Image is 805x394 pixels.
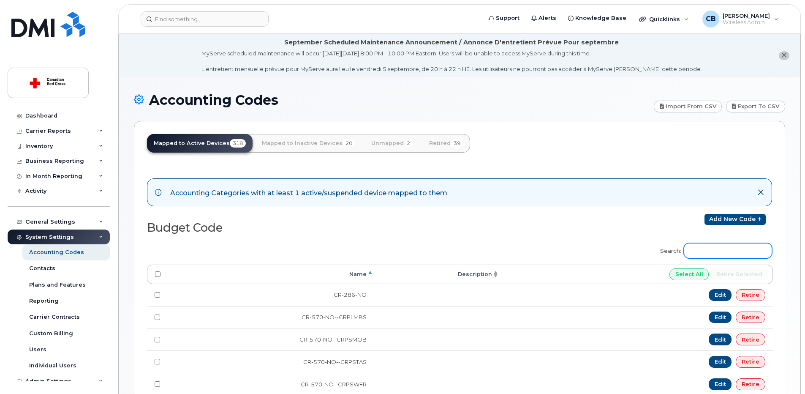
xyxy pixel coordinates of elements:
td: CR-570-NO--CRPLMBS [168,306,374,328]
label: Search: [655,238,772,261]
td: CR-570-NO--CRPSTAS [168,350,374,373]
th: Description: activate to sort column ascending [374,265,500,284]
th: Name: activate to sort column descending [168,265,374,284]
a: Retire [736,356,765,368]
h1: Accounting Codes [134,93,650,107]
a: Edit [709,334,732,345]
a: Retire [736,312,765,323]
span: 39 [451,139,463,148]
a: Edit [709,356,732,368]
a: Import from CSV [654,101,722,112]
input: Select All [669,268,709,280]
a: Mapped to Inactive Devices [255,134,362,153]
div: September Scheduled Maintenance Announcement / Annonce D'entretient Prévue Pour septembre [284,38,619,47]
span: 318 [230,139,246,148]
a: Edit [709,312,732,323]
td: CR-286-NO [168,284,374,306]
a: Retired [422,134,470,153]
a: Unmapped [364,134,420,153]
input: Search: [684,243,772,258]
h2: Budget Code [147,222,453,234]
a: Edit [709,289,732,301]
span: 20 [343,139,355,148]
a: Mapped to Active Devices [147,134,253,153]
span: 2 [404,139,413,148]
a: Retire [736,378,765,390]
a: Export to CSV [726,101,785,112]
a: Edit [709,378,732,390]
a: Retire [736,289,765,301]
button: close notification [779,51,789,60]
div: Accounting Categories with at least 1 active/suspended device mapped to them [170,186,447,198]
div: MyServe scheduled maintenance will occur [DATE][DATE] 8:00 PM - 10:00 PM Eastern. Users will be u... [201,49,702,73]
a: Retire [736,334,765,345]
a: Add new code [704,214,766,225]
td: CR-570-NO--CRPSMOB [168,328,374,350]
